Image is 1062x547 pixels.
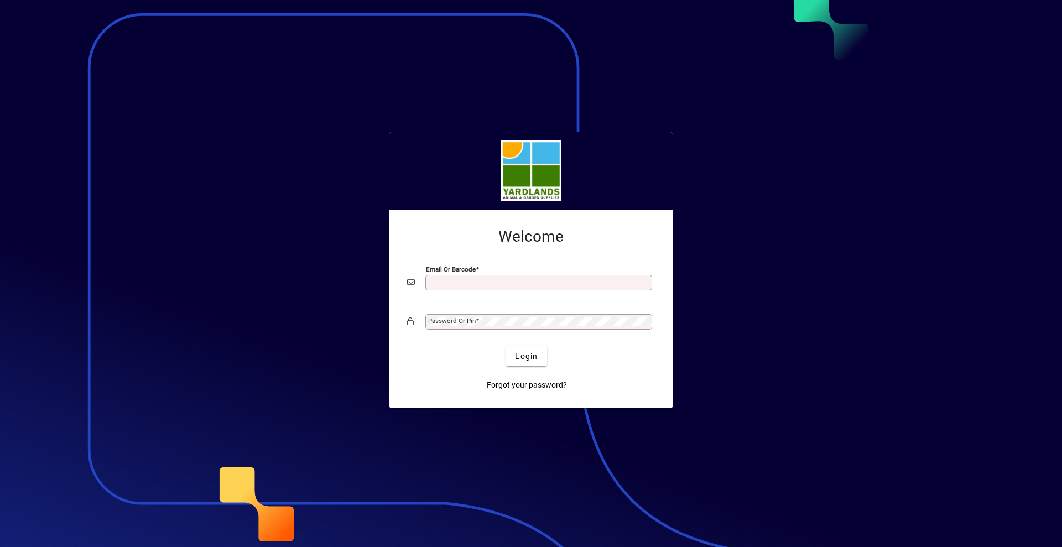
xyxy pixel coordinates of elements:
[515,351,538,362] span: Login
[506,346,546,366] button: Login
[487,379,567,391] span: Forgot your password?
[426,265,476,273] mat-label: Email or Barcode
[407,227,655,246] h2: Welcome
[482,375,571,395] a: Forgot your password?
[428,317,476,325] mat-label: Password or Pin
